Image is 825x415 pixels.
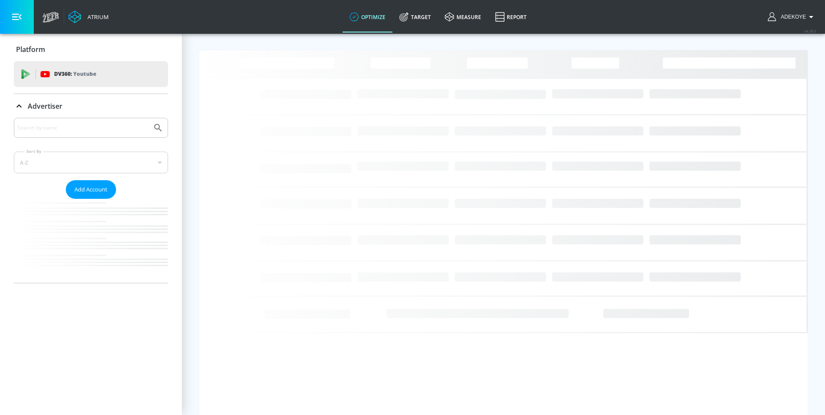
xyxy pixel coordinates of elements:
div: DV360: Youtube [14,61,168,87]
p: Youtube [73,69,96,78]
div: Advertiser [14,94,168,118]
div: Atrium [84,13,109,21]
button: Adekoye [768,12,816,22]
div: Advertiser [14,118,168,283]
span: Add Account [74,185,107,195]
p: DV360: [54,69,96,79]
nav: list of Advertiser [14,199,168,283]
a: measure [438,1,488,32]
label: Sort By [25,149,43,154]
p: Platform [16,45,45,54]
div: Platform [14,37,168,62]
span: v 4.28.0 [804,29,816,33]
a: Report [488,1,534,32]
span: login as: adekoye.oladapo@zefr.com [777,14,806,20]
a: optimize [343,1,392,32]
a: Atrium [68,10,109,23]
div: A-Z [14,152,168,173]
a: Target [392,1,438,32]
p: Advertiser [28,101,62,111]
input: Search by name [17,122,149,133]
button: Add Account [66,180,116,199]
